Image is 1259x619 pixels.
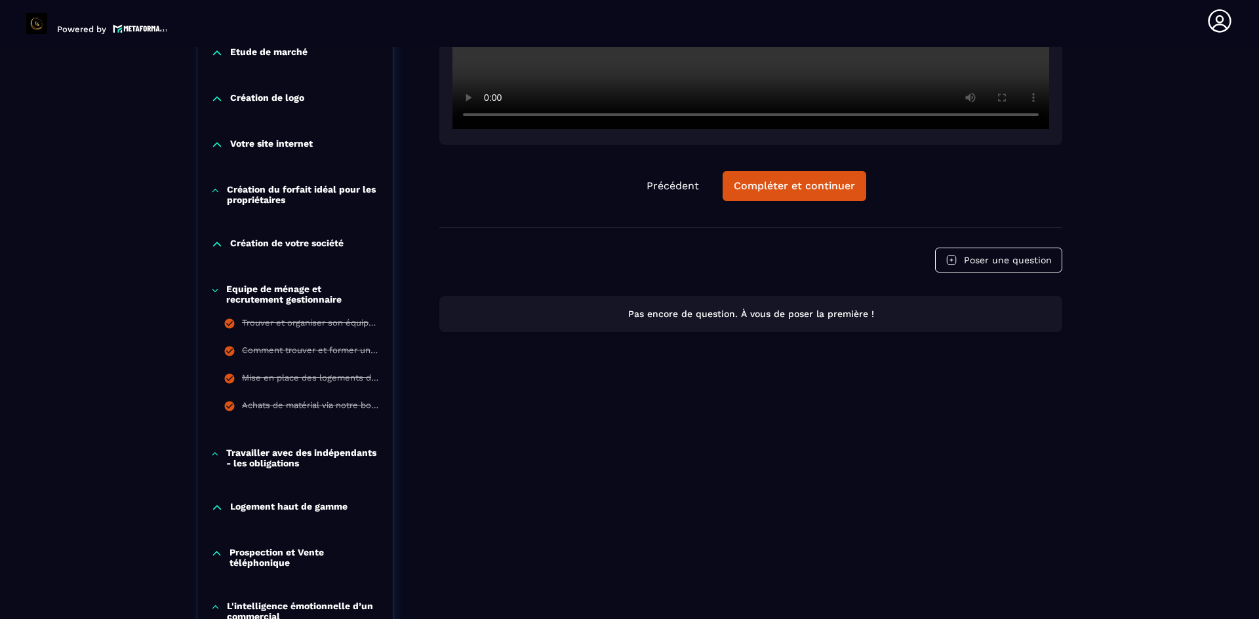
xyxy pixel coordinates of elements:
p: Powered by [57,24,106,34]
button: Précédent [636,172,709,200]
p: Création de votre société [230,238,344,251]
button: Compléter et continuer [723,171,866,201]
p: Création de logo [230,92,304,105]
p: Pas encore de question. À vous de poser la première ! [451,308,1050,320]
p: Travailler avec des indépendants - les obligations [226,447,380,468]
p: Prospection et Vente téléphonique [230,547,380,568]
div: Trouver et organiser son équipe de ménage [242,318,380,332]
button: Poser une question [935,248,1062,272]
img: logo-branding [26,13,47,34]
p: Votre site internet [230,138,313,151]
img: logo [113,23,168,34]
div: Achats de matérial via notre boutique PrestaHome [242,400,380,415]
p: Equipe de ménage et recrutement gestionnaire [226,284,380,305]
p: Création du forfait idéal pour les propriétaires [227,184,380,205]
div: Mise en place des logements dans votre conciergerie [242,373,380,387]
div: Comment trouver et former un gestionnaire pour vos logements [242,345,380,360]
div: Compléter et continuer [734,179,855,193]
p: Etude de marché [230,47,308,60]
p: Logement haut de gamme [230,501,348,514]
